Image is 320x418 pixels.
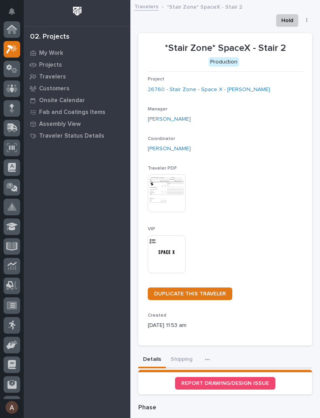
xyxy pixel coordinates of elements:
[148,287,232,300] a: DUPLICATE THIS TRAVELER
[24,94,130,106] a: Onsite Calendar
[134,2,158,11] a: Travelers
[39,132,104,140] p: Traveler Status Details
[4,3,20,20] button: Notifications
[24,47,130,59] a: My Work
[148,321,303,330] p: [DATE] 11:53 am
[154,291,226,297] span: DUPLICATE THIS TRAVELER
[39,62,62,69] p: Projects
[148,166,177,171] span: Traveler PDF
[175,377,275,390] a: REPORT DRAWING/DESIGN ISSUE
[39,97,85,104] p: Onsite Calendar
[148,77,164,82] span: Project
[70,4,85,19] img: Workspace Logo
[138,352,166,368] button: Details
[148,43,303,54] p: *Stair Zone* SpaceX - Stair 2
[30,33,70,41] div: 02. Projects
[24,82,130,94] a: Customers
[4,399,20,416] button: users-avatar
[148,145,191,153] a: [PERSON_NAME]
[281,16,293,25] span: Hold
[148,107,168,112] span: Manager
[24,118,130,130] a: Assembly View
[166,352,197,368] button: Shipping
[148,86,270,94] a: 26760 - Stair Zone - Space X - [PERSON_NAME]
[276,14,298,27] button: Hold
[39,121,81,128] p: Assembly View
[24,59,130,71] a: Projects
[167,2,242,11] p: *Stair Zone* SpaceX - Stair 2
[24,106,130,118] a: Fab and Coatings Items
[148,313,166,318] span: Created
[209,57,239,67] div: Production
[148,136,175,141] span: Coordinator
[148,115,191,123] a: [PERSON_NAME]
[39,109,105,116] p: Fab and Coatings Items
[148,227,155,231] span: VIP
[39,50,63,57] p: My Work
[181,381,269,386] span: REPORT DRAWING/DESIGN ISSUE
[138,404,312,411] p: Phase
[39,85,70,92] p: Customers
[24,130,130,142] a: Traveler Status Details
[39,73,66,80] p: Travelers
[24,71,130,82] a: Travelers
[10,8,20,21] div: Notifications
